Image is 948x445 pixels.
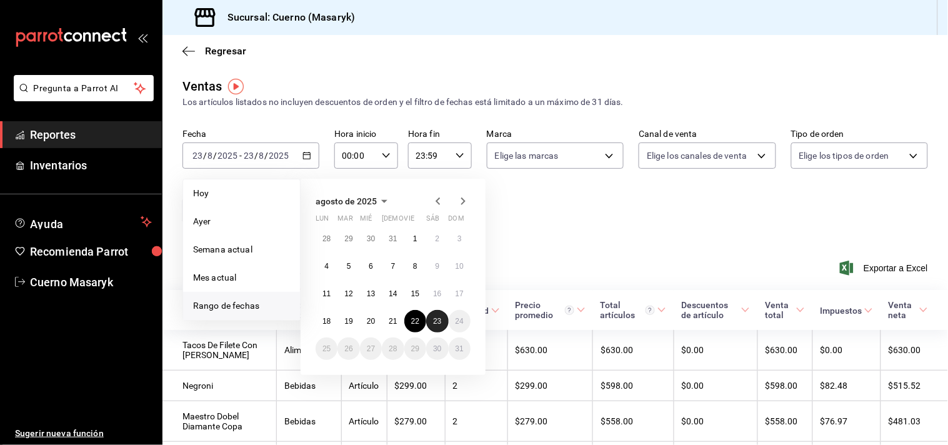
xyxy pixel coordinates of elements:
[193,215,290,228] span: Ayer
[207,151,213,161] input: --
[433,344,441,353] abbr: 30 de agosto de 2025
[344,317,352,326] abbr: 19 de agosto de 2025
[408,130,472,139] label: Hora fin
[601,300,667,320] span: Total artículos
[277,401,341,442] td: Bebidas
[413,234,417,243] abbr: 1 de agosto de 2025
[137,32,147,42] button: open_drawer_menu
[239,151,242,161] span: -
[888,300,917,320] div: Venta neta
[217,151,238,161] input: ----
[360,227,382,250] button: 30 de julio de 2025
[495,149,559,162] span: Elige las marcas
[639,130,776,139] label: Canal de venta
[30,157,152,174] span: Inventarios
[820,306,873,316] span: Impuestos
[360,255,382,277] button: 6 de agosto de 2025
[404,310,426,332] button: 22 de agosto de 2025
[316,255,337,277] button: 4 de agosto de 2025
[324,262,329,271] abbr: 4 de agosto de 2025
[360,337,382,360] button: 27 de agosto de 2025
[34,82,134,95] span: Pregunta a Parrot AI
[360,310,382,332] button: 20 de agosto de 2025
[182,96,928,109] div: Los artículos listados no incluyen descuentos de orden y el filtro de fechas está limitado a un m...
[411,289,419,298] abbr: 15 de agosto de 2025
[757,371,812,401] td: $598.00
[182,77,222,96] div: Ventas
[382,227,404,250] button: 31 de julio de 2025
[449,310,471,332] button: 24 de agosto de 2025
[387,371,445,401] td: $299.00
[881,371,948,401] td: $515.52
[228,79,244,94] img: Tooltip marker
[445,401,507,442] td: 2
[387,401,445,442] td: $279.00
[347,262,351,271] abbr: 5 de agosto de 2025
[888,300,928,320] span: Venta neta
[435,234,439,243] abbr: 2 de agosto de 2025
[337,214,352,227] abbr: martes
[193,299,290,312] span: Rango de fechas
[812,371,881,401] td: $82.48
[382,214,456,227] abbr: jueves
[316,282,337,305] button: 11 de agosto de 2025
[382,282,404,305] button: 14 de agosto de 2025
[456,317,464,326] abbr: 24 de agosto de 2025
[426,227,448,250] button: 2 de agosto de 2025
[367,344,375,353] abbr: 27 de agosto de 2025
[193,187,290,200] span: Hoy
[647,149,747,162] span: Elige los canales de venta
[593,330,674,371] td: $630.00
[367,234,375,243] abbr: 30 de julio de 2025
[426,282,448,305] button: 16 de agosto de 2025
[30,274,152,291] span: Cuerno Masaryk
[337,282,359,305] button: 12 de agosto de 2025
[254,151,258,161] span: /
[389,344,397,353] abbr: 28 de agosto de 2025
[367,317,375,326] abbr: 20 de agosto de 2025
[205,45,246,57] span: Regresar
[316,310,337,332] button: 18 de agosto de 2025
[842,261,928,276] button: Exportar a Excel
[337,310,359,332] button: 19 de agosto de 2025
[507,401,593,442] td: $279.00
[162,330,277,371] td: Tacos De Filete Con [PERSON_NAME]
[259,151,265,161] input: --
[316,196,377,206] span: agosto de 2025
[334,130,398,139] label: Hora inicio
[799,149,889,162] span: Elige los tipos de orden
[411,344,419,353] abbr: 29 de agosto de 2025
[30,126,152,143] span: Reportes
[193,243,290,256] span: Semana actual
[881,330,948,371] td: $630.00
[757,330,812,371] td: $630.00
[367,289,375,298] abbr: 13 de agosto de 2025
[426,214,439,227] abbr: sábado
[337,227,359,250] button: 29 de julio de 2025
[791,130,928,139] label: Tipo de orden
[449,214,464,227] abbr: domingo
[389,317,397,326] abbr: 21 de agosto de 2025
[449,227,471,250] button: 3 de agosto de 2025
[193,271,290,284] span: Mes actual
[162,401,277,442] td: Maestro Dobel Diamante Copa
[192,151,203,161] input: --
[812,330,881,371] td: $0.00
[674,371,757,401] td: $0.00
[426,337,448,360] button: 30 de agosto de 2025
[404,282,426,305] button: 15 de agosto de 2025
[507,330,593,371] td: $630.00
[413,262,417,271] abbr: 8 de agosto de 2025
[341,371,387,401] td: Artículo
[820,306,862,316] div: Impuestos
[243,151,254,161] input: --
[812,401,881,442] td: $76.97
[487,130,624,139] label: Marca
[426,255,448,277] button: 9 de agosto de 2025
[316,214,329,227] abbr: lunes
[404,337,426,360] button: 29 de agosto de 2025
[404,214,414,227] abbr: viernes
[322,317,331,326] abbr: 18 de agosto de 2025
